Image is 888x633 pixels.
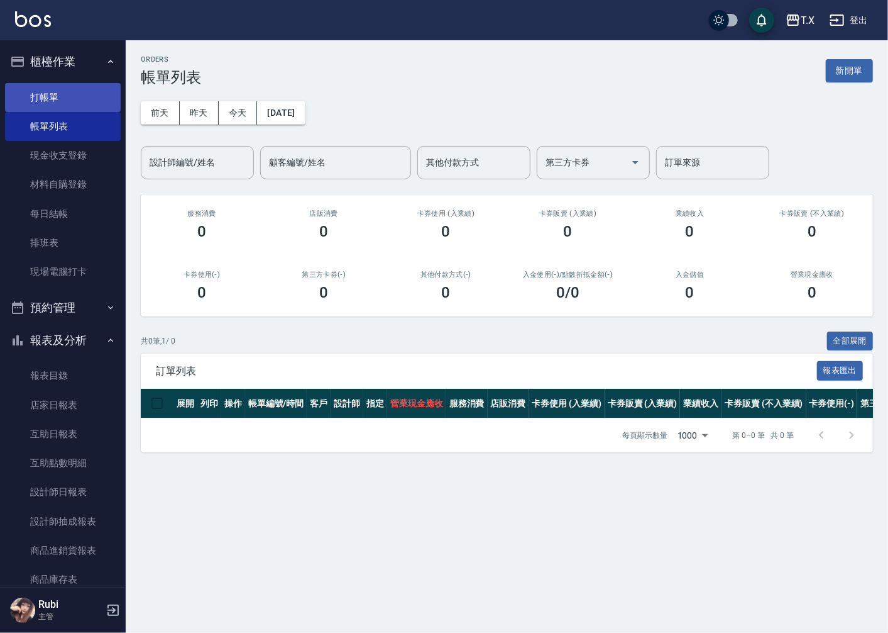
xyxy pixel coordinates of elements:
[733,430,794,441] p: 第 0–0 筆 共 0 筆
[806,389,858,418] th: 卡券使用(-)
[522,210,613,218] h2: 卡券販賣 (入業績)
[5,361,121,390] a: 報表目錄
[564,223,573,240] h3: 0
[15,11,51,27] img: Logo
[672,418,713,452] div: 1000
[644,210,736,218] h2: 業績收入
[686,284,694,301] h3: 0
[180,101,219,125] button: 昨天
[686,223,694,240] h3: 0
[400,210,491,218] h2: 卡券使用 (入業績)
[156,271,248,279] h2: 卡券使用(-)
[197,223,206,240] h3: 0
[331,389,363,418] th: 設計師
[625,152,645,172] button: Open
[5,83,121,112] a: 打帳單
[441,284,450,301] h3: 0
[556,284,579,301] h3: 0 /0
[319,284,328,301] h3: 0
[5,391,121,420] a: 店家日報表
[622,430,667,441] p: 每頁顯示數量
[441,223,450,240] h3: 0
[5,536,121,565] a: 商品進銷貨報表
[141,69,201,86] h3: 帳單列表
[522,271,613,279] h2: 入金使用(-) /點數折抵金額(-)
[766,271,858,279] h2: 營業現金應收
[278,271,370,279] h2: 第三方卡券(-)
[808,223,816,240] h3: 0
[808,284,816,301] h3: 0
[749,8,774,33] button: save
[817,364,863,376] a: 報表匯出
[5,449,121,478] a: 互助點數明細
[529,389,605,418] th: 卡券使用 (入業績)
[5,507,121,536] a: 設計師抽成報表
[605,389,681,418] th: 卡券販賣 (入業績)
[5,141,121,170] a: 現金收支登錄
[827,332,874,351] button: 全部展開
[801,13,814,28] div: T.X
[38,611,102,622] p: 主管
[766,210,858,218] h2: 卡券販賣 (不入業績)
[5,565,121,594] a: 商品庫存表
[400,271,491,279] h2: 其他付款方式(-)
[5,257,121,286] a: 現場電腦打卡
[387,389,446,418] th: 營業現金應收
[141,55,201,64] h2: ORDERS
[825,9,873,32] button: 登出
[680,389,721,418] th: 業績收入
[488,389,529,418] th: 店販消費
[5,324,121,357] button: 報表及分析
[319,223,328,240] h3: 0
[307,389,331,418] th: 客戶
[10,598,35,623] img: Person
[826,59,873,82] button: 新開單
[245,389,307,418] th: 帳單編號/時間
[363,389,387,418] th: 指定
[197,389,221,418] th: 列印
[221,389,245,418] th: 操作
[644,271,736,279] h2: 入金儲值
[156,365,817,378] span: 訂單列表
[826,64,873,76] a: 新開單
[5,170,121,199] a: 材料自購登錄
[5,45,121,78] button: 櫃檯作業
[817,361,863,381] button: 報表匯出
[197,284,206,301] h3: 0
[156,210,248,218] h3: 服務消費
[257,101,305,125] button: [DATE]
[173,389,197,418] th: 展開
[446,389,488,418] th: 服務消費
[219,101,258,125] button: 今天
[141,101,180,125] button: 前天
[5,478,121,507] a: 設計師日報表
[5,112,121,141] a: 帳單列表
[781,8,819,33] button: T.X
[721,389,806,418] th: 卡券販賣 (不入業績)
[278,210,370,218] h2: 店販消費
[38,598,102,611] h5: Rubi
[5,228,121,257] a: 排班表
[5,199,121,228] a: 每日結帳
[5,291,121,324] button: 預約管理
[141,335,175,347] p: 共 0 筆, 1 / 0
[5,420,121,449] a: 互助日報表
